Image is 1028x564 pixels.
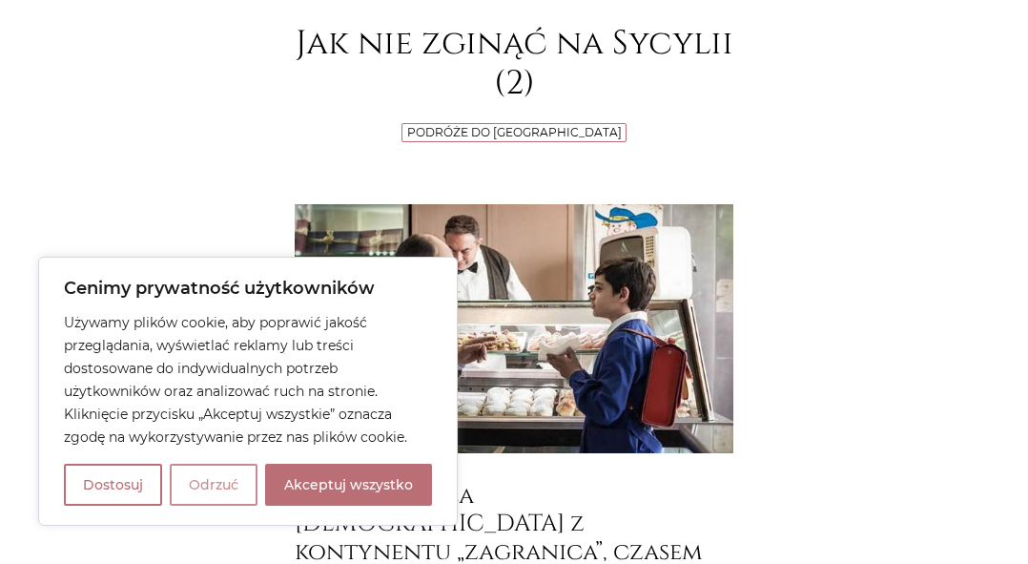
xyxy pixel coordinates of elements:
button: Akceptuj wszystko [265,464,432,506]
p: Cenimy prywatność użytkowników [64,277,432,300]
h1: Jak nie zginąć na Sycylii (2) [295,24,733,104]
button: Odrzuć [170,464,257,506]
a: Podróże do [GEOGRAPHIC_DATA] [407,125,622,139]
p: Używamy plików cookie, aby poprawić jakość przeglądania, wyświetlać reklamy lub treści dostosowan... [64,311,432,449]
button: Dostosuj [64,464,162,506]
